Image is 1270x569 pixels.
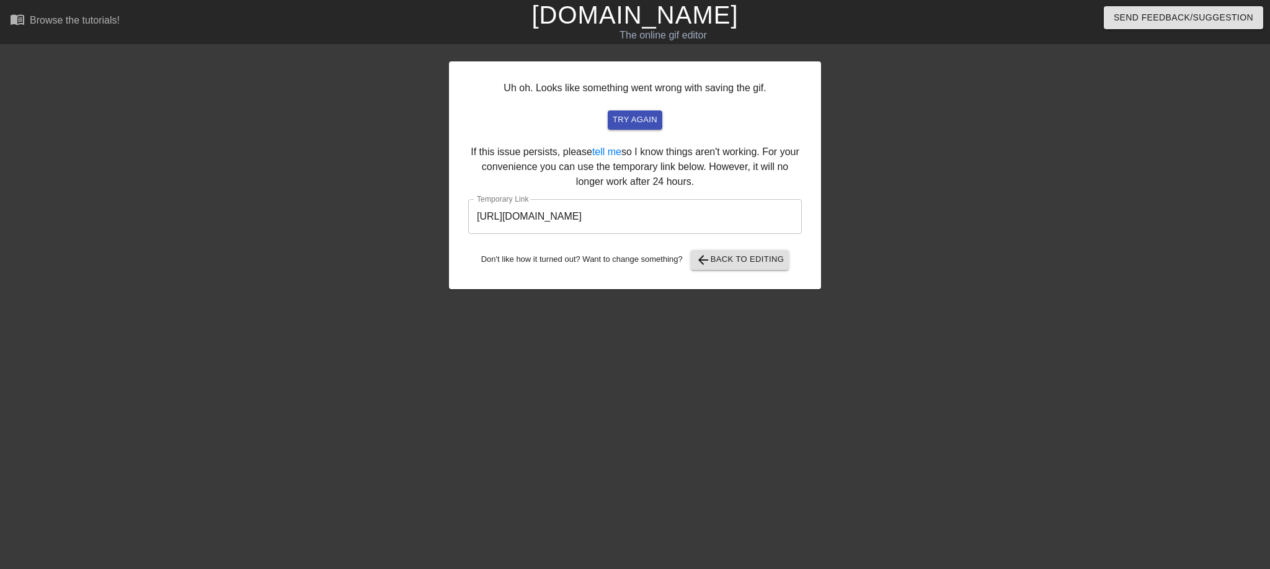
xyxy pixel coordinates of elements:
[449,61,821,289] div: Uh oh. Looks like something went wrong with saving the gif. If this issue persists, please so I k...
[10,12,25,27] span: menu_book
[430,28,897,43] div: The online gif editor
[696,253,711,267] span: arrow_back
[1114,10,1253,25] span: Send Feedback/Suggestion
[613,113,657,127] span: try again
[468,250,802,270] div: Don't like how it turned out? Want to change something?
[1104,6,1263,29] button: Send Feedback/Suggestion
[10,12,120,31] a: Browse the tutorials!
[691,250,789,270] button: Back to Editing
[531,1,738,29] a: [DOMAIN_NAME]
[608,110,662,130] button: try again
[592,146,621,157] a: tell me
[468,199,802,234] input: bare
[30,15,120,25] div: Browse the tutorials!
[696,253,784,267] span: Back to Editing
